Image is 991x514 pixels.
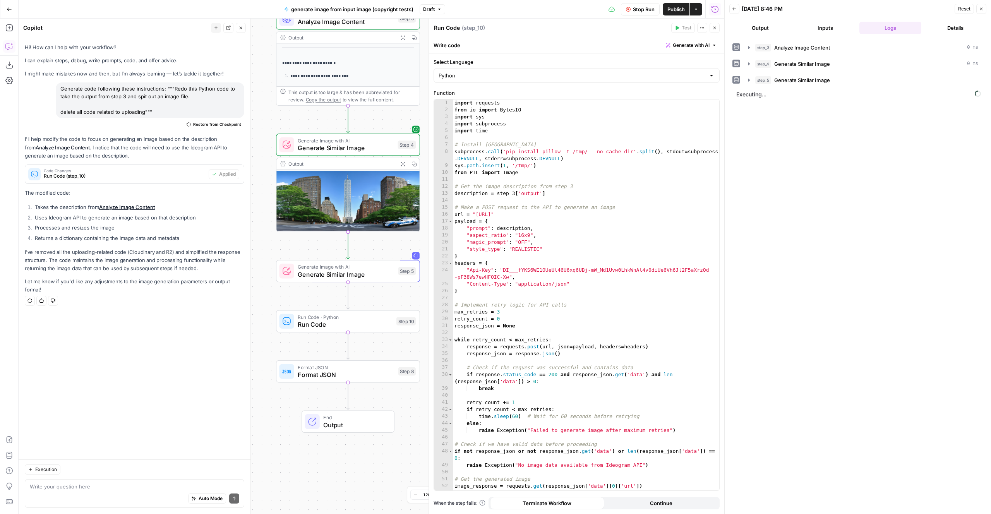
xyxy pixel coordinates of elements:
[434,476,453,483] div: 51
[33,214,244,221] li: Uses Ideogram API to generate an image based on that description
[434,253,453,260] div: 22
[434,441,453,448] div: 47
[434,448,453,462] div: 48
[448,406,453,413] span: Toggle code folding, rows 42 through 43
[434,183,453,190] div: 12
[279,3,418,15] button: generate image from input image (copyright tests)
[650,499,672,507] span: Continue
[25,135,244,159] p: I'll help modify the code to focus on generating an image based on the description from . I notic...
[434,169,453,176] div: 10
[434,490,453,497] div: 53
[291,5,413,13] span: generate image from input image (copyright tests)
[33,224,244,231] li: Processes and resizes the image
[434,462,453,469] div: 49
[434,99,453,106] div: 1
[434,385,453,392] div: 39
[434,500,485,507] span: When the step fails:
[298,137,394,144] span: Generate Image with AI
[323,414,386,421] span: End
[398,14,416,23] div: Step 3
[434,336,453,343] div: 33
[663,3,689,15] button: Publish
[434,392,453,399] div: 40
[434,239,453,246] div: 20
[346,232,349,259] g: Edge from step_4 to step_5
[448,336,453,343] span: Toggle code folding, rows 33 through 45
[298,314,393,321] span: Run Code · Python
[346,106,349,133] g: Edge from step_3 to step_4
[35,466,57,473] span: Execution
[604,497,718,509] button: Continue
[346,282,349,309] g: Edge from step_5 to step_10
[774,44,830,51] span: Analyze Image Content
[955,4,974,14] button: Reset
[434,211,453,218] div: 16
[755,76,771,84] span: step_5
[434,413,453,420] div: 43
[193,121,241,127] span: Restore from Checkpoint
[434,399,453,406] div: 41
[398,267,416,276] div: Step 5
[671,23,695,33] button: Test
[434,113,453,120] div: 3
[434,148,453,162] div: 8
[346,332,349,360] g: Edge from step_10 to step_8
[774,60,830,68] span: Generate Similar Image
[276,360,420,383] div: Format JSONFormat JSONStep 8
[298,363,394,371] span: Format JSON
[633,5,655,13] span: Stop Run
[188,493,226,504] button: Auto Mode
[774,76,830,84] span: Generate Similar Image
[434,58,720,66] label: Select Language
[25,464,60,475] button: Execution
[448,448,453,455] span: Toggle code folding, rows 48 through 49
[755,60,771,68] span: step_4
[434,322,453,329] div: 31
[621,3,660,15] button: Stop Run
[434,371,453,385] div: 38
[924,22,986,34] button: Details
[448,218,453,225] span: Toggle code folding, rows 17 through 22
[423,492,434,498] span: 120%
[434,162,453,169] div: 9
[346,382,349,409] g: Edge from step_8 to end
[288,34,394,41] div: Output
[744,58,983,70] button: 0 ms
[462,24,485,32] span: ( step_10 )
[434,315,453,322] div: 30
[276,260,420,283] div: Generate Image with AIGenerate Similar ImageStep 5
[663,40,720,50] button: Generate with AI
[794,22,856,34] button: Inputs
[434,197,453,204] div: 14
[36,144,90,151] a: Analyze Image Content
[276,410,420,433] div: EndOutput
[434,204,453,211] div: 15
[25,278,244,294] p: Let me know if you'd like any adjustments to the image generation parameters or output format!
[276,134,420,232] div: Generate Image with AIGenerate Similar ImageStep 4Output
[420,4,445,14] button: Draft
[298,143,394,152] span: Generate Similar Image
[434,190,453,197] div: 13
[434,308,453,315] div: 29
[23,24,209,32] div: Copilot
[298,320,393,329] span: Run Code
[958,5,970,12] span: Reset
[434,89,720,97] label: Function
[667,5,685,13] span: Publish
[523,499,571,507] span: Terminate Workflow
[33,234,244,242] li: Returns a dictionary containing the image data and metadata
[755,44,771,51] span: step_3
[44,173,206,180] span: Run Code (step_10)
[298,263,394,271] span: Generate Image with AI
[434,483,453,490] div: 52
[25,189,244,197] p: The modified code:
[448,420,453,427] span: Toggle code folding, rows 44 through 45
[673,42,710,49] span: Generate with AI
[434,267,453,281] div: 24
[33,203,244,211] li: Takes the description from
[434,469,453,476] div: 50
[398,367,416,376] div: Step 8
[434,106,453,113] div: 2
[967,60,978,67] span: 0 ms
[434,427,453,434] div: 45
